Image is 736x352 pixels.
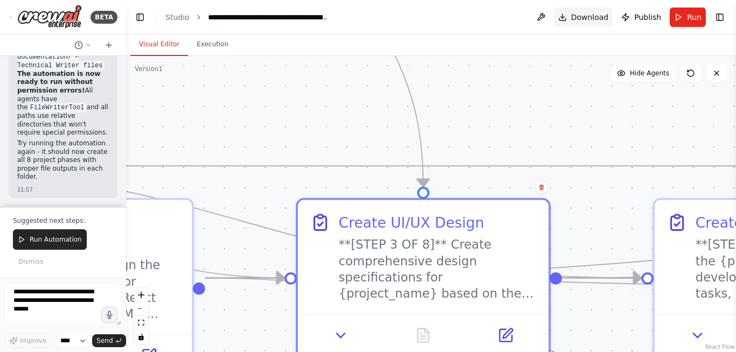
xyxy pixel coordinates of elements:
button: Switch to previous chat [70,39,96,52]
span: Send [96,336,113,345]
button: fit view [134,316,148,330]
button: Hide Agents [610,65,676,82]
button: Improve [4,334,51,348]
button: Hide left sidebar [133,10,148,25]
p: Try running the automation again - it should now create all 8 project phases with proper file out... [17,139,109,181]
button: Run Automation [13,229,87,250]
p: All agents have the and all paths use relative directories that won't require special permissions. [17,70,109,137]
button: zoom out [134,302,148,316]
button: Click to speak your automation idea [101,307,117,323]
div: **[STEP 3 OF 8]** Create comprehensive design specifications for {project_name} based on the samp... [338,237,536,302]
span: Run Automation [30,235,82,244]
button: Open in side panel [470,323,540,348]
a: Studio [165,13,190,22]
strong: The automation is now ready to run without permission errors! [17,70,100,94]
button: Run [670,8,706,27]
button: No output available [380,323,466,348]
button: Publish [617,8,665,27]
span: Publish [634,12,661,23]
div: Version 1 [135,65,163,73]
span: Run [687,12,702,23]
button: Visual Editor [130,33,188,56]
a: React Flow attribution [705,344,734,350]
div: React Flow controls [134,288,148,344]
div: Create UI/UX Design [338,212,484,233]
button: Delete node [534,180,548,194]
div: BETA [91,11,117,24]
button: Show right sidebar [712,10,727,25]
button: Download [554,8,613,27]
button: zoom in [134,288,148,302]
div: 11:57 [17,186,109,194]
span: Improve [20,336,46,345]
span: Hide Agents [630,69,669,78]
button: Send [92,334,126,347]
button: Start a new chat [100,39,117,52]
img: Logo [17,5,82,29]
code: FileWriterTool [28,103,87,112]
nav: breadcrumb [165,12,329,23]
button: Execution [188,33,237,56]
span: Download [571,12,609,23]
button: toggle interactivity [134,330,148,344]
p: Suggested next steps: [13,216,113,225]
button: Dismiss [13,254,48,269]
span: Dismiss [18,257,43,266]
